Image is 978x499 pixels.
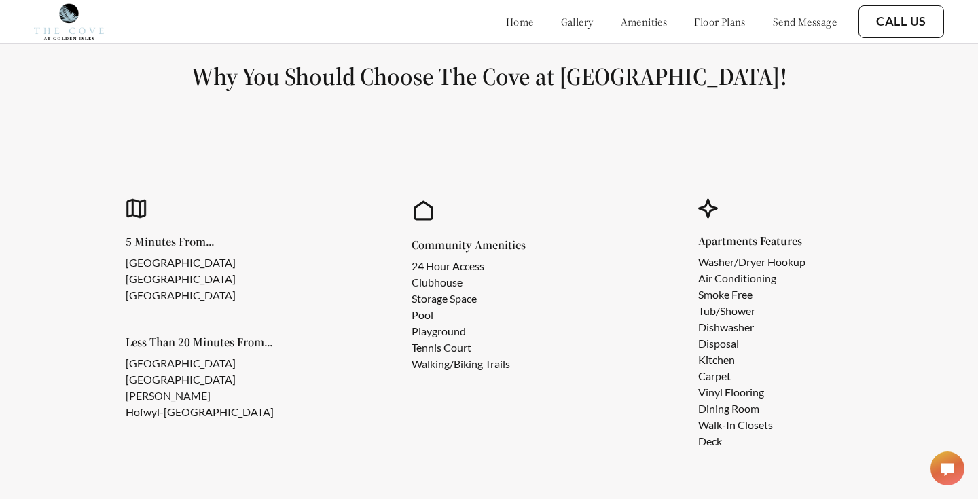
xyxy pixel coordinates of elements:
li: Pool [412,307,510,323]
img: cove_at_golden_isles_logo.png [34,3,104,40]
h5: Apartments Features [698,235,827,247]
h1: Why You Should Choose The Cove at [GEOGRAPHIC_DATA]! [33,61,945,92]
li: [GEOGRAPHIC_DATA] [126,271,236,287]
li: [GEOGRAPHIC_DATA][PERSON_NAME] [126,371,306,404]
button: Call Us [858,5,944,38]
a: amenities [621,15,668,29]
li: [GEOGRAPHIC_DATA] [126,255,236,271]
li: Clubhouse [412,274,510,291]
li: Playground [412,323,510,339]
li: Walking/Biking Trails [412,356,510,372]
h5: Less Than 20 Minutes From... [126,336,327,348]
h5: 5 Minutes From... [126,236,257,248]
li: Air Conditioning [698,270,805,287]
li: Disposal [698,335,805,352]
li: 24 Hour Access [412,258,510,274]
li: Deck [698,433,805,449]
li: Washer/Dryer Hookup [698,254,805,270]
li: Carpet [698,368,805,384]
li: Storage Space [412,291,510,307]
a: home [506,15,534,29]
li: Dishwasher [698,319,805,335]
a: Call Us [876,14,926,29]
a: floor plans [694,15,746,29]
li: Kitchen [698,352,805,368]
a: gallery [561,15,594,29]
li: Vinyl Flooring [698,384,805,401]
li: [GEOGRAPHIC_DATA] [126,355,306,371]
li: Smoke Free [698,287,805,303]
li: Walk-In Closets [698,417,805,433]
li: Tub/Shower [698,303,805,319]
li: [GEOGRAPHIC_DATA] [126,287,236,303]
a: send message [773,15,837,29]
li: Tennis Court [412,339,510,356]
li: Dining Room [698,401,805,417]
li: Hofwyl-[GEOGRAPHIC_DATA] [126,404,306,420]
h5: Community Amenities [412,239,532,251]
